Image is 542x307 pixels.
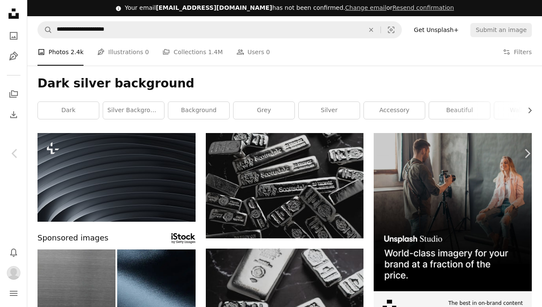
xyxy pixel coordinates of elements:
button: Search Unsplash [38,22,52,38]
span: 0 [266,47,270,57]
button: Submit an image [470,23,532,37]
a: Photos [5,27,22,44]
a: dark [38,102,99,119]
a: Collections [5,86,22,103]
button: Profile [5,264,22,281]
span: [EMAIL_ADDRESS][DOMAIN_NAME] [156,4,272,11]
a: silver background [103,102,164,119]
span: or [345,4,454,11]
button: Menu [5,285,22,302]
button: Clear [362,22,381,38]
a: Change email [345,4,386,11]
span: 1.4M [208,47,222,57]
img: a pile of silver bars sitting on top of a table [206,133,364,238]
button: Filters [503,38,532,66]
span: Sponsored images [37,232,108,244]
button: Resend confirmation [392,4,454,12]
a: silver [299,102,360,119]
img: Avatar of user dhiel dadalah [7,266,20,280]
a: Users 0 [236,38,270,66]
a: a black and white photo of a spiral design [37,174,196,181]
a: Next [512,113,542,194]
img: file-1715651741414-859baba4300dimage [374,133,532,291]
a: Illustrations [5,48,22,65]
a: Collections 1.4M [162,38,222,66]
a: Get Unsplash+ [409,23,464,37]
form: Find visuals sitewide [37,21,402,38]
button: Visual search [381,22,401,38]
a: Download History [5,106,22,123]
button: Notifications [5,244,22,261]
h1: Dark silver background [37,76,532,91]
a: beautiful [429,102,490,119]
a: a pile of silver bars sitting on top of a table [206,182,364,189]
a: Illustrations 0 [97,38,149,66]
a: accessory [364,102,425,119]
img: a black and white photo of a spiral design [37,133,196,222]
button: scroll list to the right [522,102,532,119]
a: grey [234,102,294,119]
div: Your email has not been confirmed. [125,4,454,12]
a: background [168,102,229,119]
span: 0 [145,47,149,57]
